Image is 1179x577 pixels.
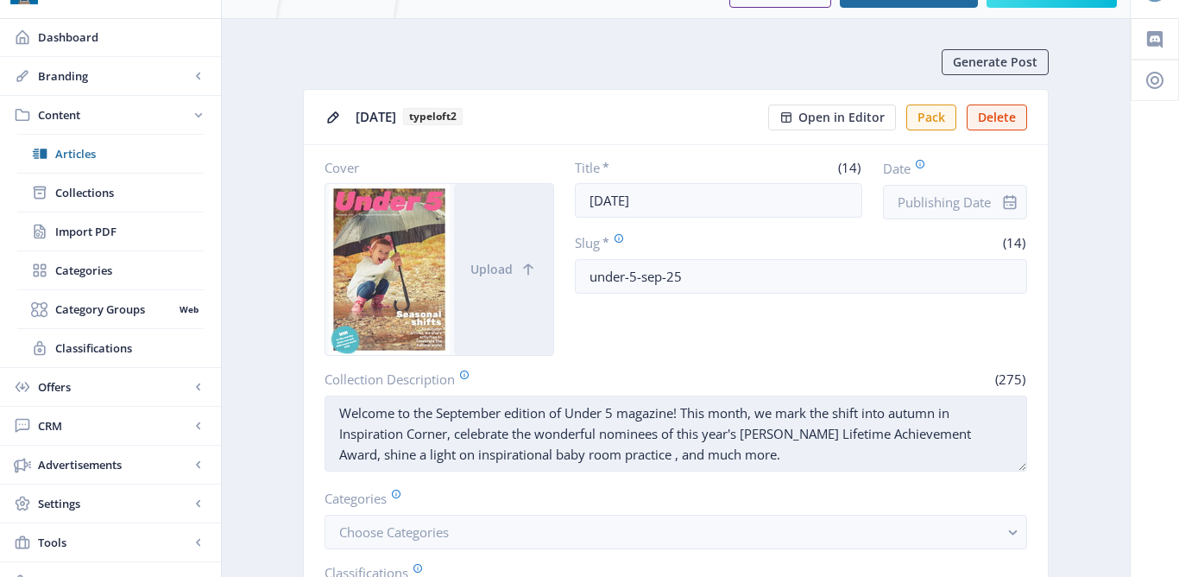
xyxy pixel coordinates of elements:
[55,223,204,240] span: Import PDF
[38,67,190,85] span: Branding
[55,262,204,279] span: Categories
[55,145,204,162] span: Articles
[768,105,896,130] button: Open in Editor
[38,534,190,551] span: Tools
[17,174,204,212] a: Collections
[325,159,540,176] label: Cover
[38,456,190,473] span: Advertisements
[17,251,204,289] a: Categories
[38,29,207,46] span: Dashboard
[38,495,190,512] span: Settings
[454,184,553,355] button: Upload
[993,371,1027,388] span: (275)
[967,105,1027,130] button: Delete
[403,108,463,125] b: typeloft2
[55,339,204,357] span: Classifications
[942,49,1049,75] button: Generate Post
[17,329,204,367] a: Classifications
[1001,193,1018,211] nb-icon: info
[356,104,758,130] div: [DATE]
[325,370,669,389] label: Collection Description
[953,55,1037,69] span: Generate Post
[17,290,204,328] a: Category GroupsWeb
[575,159,712,176] label: Title
[55,184,204,201] span: Collections
[575,233,794,252] label: Slug
[906,105,956,130] button: Pack
[173,301,204,318] nb-badge: Web
[17,135,204,173] a: Articles
[325,515,1027,549] button: Choose Categories
[470,263,513,276] span: Upload
[1000,234,1027,251] span: (14)
[883,159,1013,178] label: Date
[798,111,885,124] span: Open in Editor
[38,378,190,396] span: Offers
[38,106,190,124] span: Content
[575,259,1028,294] input: this-is-how-a-slug-looks-like
[17,212,204,250] a: Import PDF
[835,159,862,176] span: (14)
[55,301,173,318] span: Category Groups
[38,417,190,434] span: CRM
[575,183,863,218] input: Type Collection Title ...
[883,185,1027,219] input: Publishing Date
[325,489,1013,508] label: Categories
